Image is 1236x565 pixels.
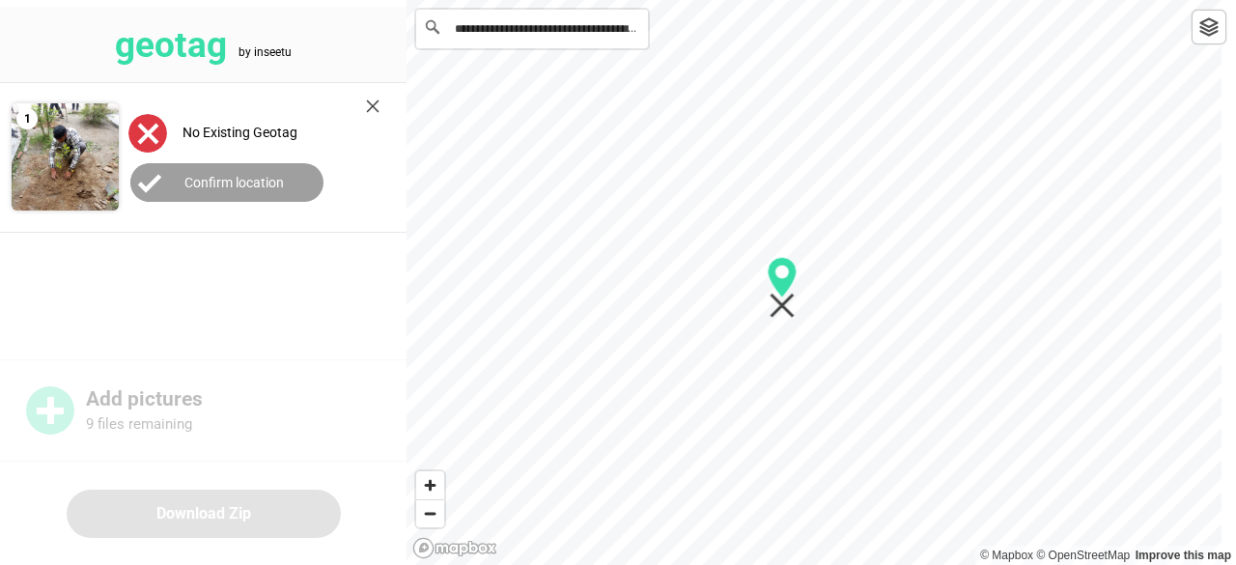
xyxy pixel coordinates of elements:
img: toggleLayer [1199,17,1219,37]
label: No Existing Geotag [183,125,297,140]
img: uploadImagesAlt [128,114,167,153]
label: Confirm location [184,175,284,190]
button: Confirm location [130,163,323,202]
span: 1 [16,108,38,129]
tspan: by inseetu [239,45,292,59]
div: Map marker [768,257,798,319]
input: Search [416,10,648,48]
tspan: geotag [115,24,227,66]
button: Zoom out [416,499,444,527]
a: OpenStreetMap [1036,549,1130,562]
span: Zoom out [416,500,444,527]
img: cross [366,99,379,113]
img: Z [12,103,119,211]
a: Mapbox logo [412,537,497,559]
a: Mapbox [980,549,1033,562]
a: Map feedback [1136,549,1231,562]
button: Zoom in [416,471,444,499]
